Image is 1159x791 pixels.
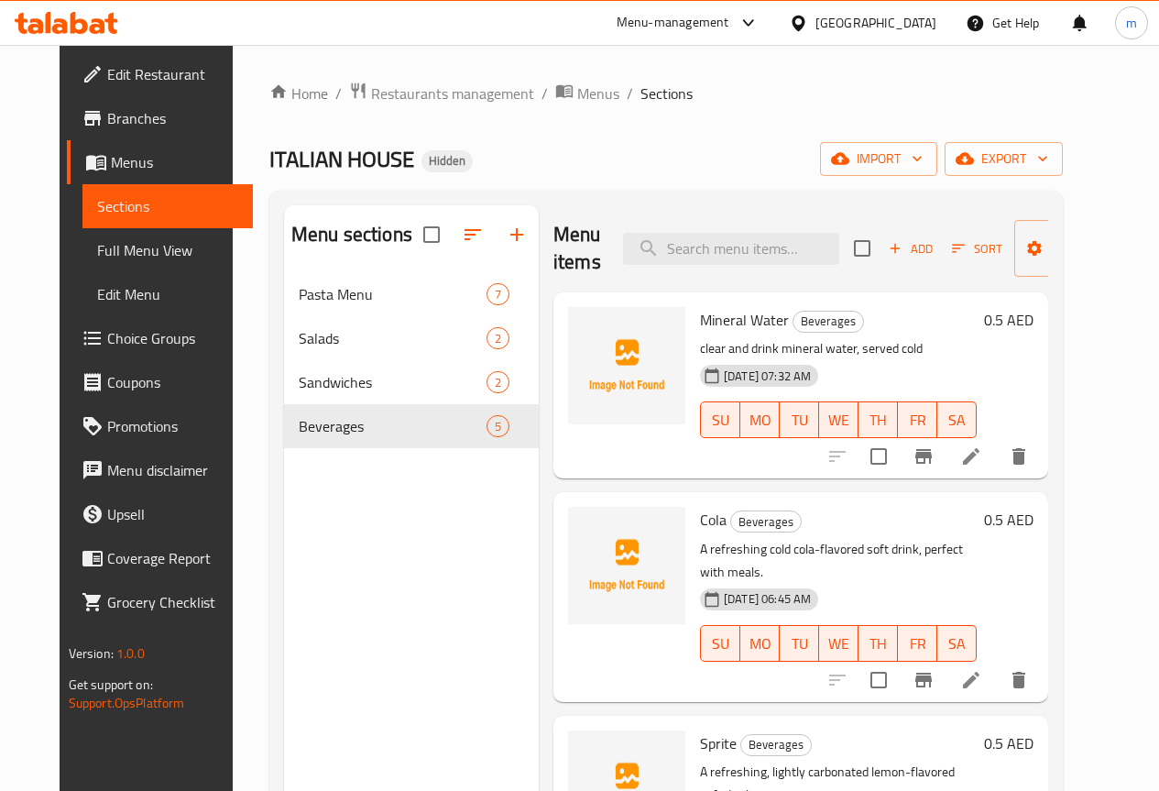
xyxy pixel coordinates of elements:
a: Coverage Report [67,536,253,580]
button: SA [937,625,977,662]
span: Beverages [741,734,811,755]
li: / [541,82,548,104]
span: Sprite [700,730,737,757]
button: export [945,142,1063,176]
button: delete [997,434,1041,478]
button: TH [858,401,898,438]
span: 2 [487,374,508,391]
span: Cola [700,506,727,533]
span: Sort [952,238,1002,259]
span: Choice Groups [107,327,238,349]
a: Upsell [67,492,253,536]
h6: 0.5 AED [984,507,1033,533]
button: Add [881,235,940,263]
a: Full Menu View [82,228,253,272]
button: Manage items [1014,220,1137,277]
a: Edit Menu [82,272,253,316]
button: WE [819,401,858,438]
a: Menus [555,82,619,105]
li: / [627,82,633,104]
span: SA [945,407,969,434]
span: 2 [487,330,508,347]
span: FR [905,631,930,657]
span: Add [886,238,935,259]
button: WE [819,625,858,662]
p: clear and drink mineral water, served cold [700,337,977,360]
span: Edit Restaurant [107,63,238,85]
span: TU [787,407,812,434]
div: Beverages [793,311,864,333]
a: Choice Groups [67,316,253,360]
span: TH [866,631,891,657]
span: 5 [487,418,508,435]
button: MO [740,401,780,438]
h6: 0.5 AED [984,731,1033,756]
div: Pasta Menu7 [284,272,539,316]
span: Get support on: [69,673,153,697]
span: TH [866,407,891,434]
input: search [623,233,839,265]
span: Select to update [859,437,898,476]
div: [GEOGRAPHIC_DATA] [815,13,936,33]
span: export [959,148,1048,170]
span: m [1126,13,1137,33]
div: Sandwiches2 [284,360,539,404]
a: Restaurants management [349,82,534,105]
span: MO [748,631,772,657]
img: Cola [568,507,685,624]
div: Salads2 [284,316,539,360]
span: 1.0.0 [116,642,145,665]
span: Salads [299,327,487,349]
span: Select to update [859,661,898,699]
div: Beverages [730,511,802,533]
button: Add section [495,213,539,257]
span: TU [787,631,812,657]
button: Branch-specific-item [902,434,946,478]
span: Add item [881,235,940,263]
button: Sort [947,235,1007,263]
span: Beverages [299,415,487,437]
span: SU [708,407,733,434]
h2: Menu items [553,221,601,276]
button: FR [898,625,937,662]
div: Menu-management [617,12,729,34]
span: Version: [69,642,114,665]
a: Grocery Checklist [67,580,253,624]
img: Mineral Water [568,307,685,424]
span: Sort sections [451,213,495,257]
span: import [835,148,923,170]
span: WE [826,631,851,657]
span: Beverages [731,511,801,533]
span: [DATE] 06:45 AM [716,590,818,608]
span: Promotions [107,415,238,437]
span: Full Menu View [97,239,238,261]
span: Sandwiches [299,371,487,393]
div: Beverages [740,734,812,756]
a: Menu disclaimer [67,448,253,492]
div: Hidden [421,150,473,172]
span: ITALIAN HOUSE [269,138,414,180]
a: Promotions [67,404,253,448]
button: FR [898,401,937,438]
nav: Menu sections [284,265,539,456]
span: Mineral Water [700,306,789,334]
span: Menus [577,82,619,104]
button: SA [937,401,977,438]
span: Sort items [940,235,1014,263]
a: Edit menu item [960,445,982,467]
button: MO [740,625,780,662]
span: Manage items [1029,225,1122,271]
button: SU [700,625,740,662]
h2: Menu sections [291,221,412,248]
nav: breadcrumb [269,82,1063,105]
span: Select all sections [412,215,451,254]
span: Beverages [793,311,863,332]
span: Sections [97,195,238,217]
span: Pasta Menu [299,283,487,305]
span: 7 [487,286,508,303]
span: SU [708,631,733,657]
div: items [487,327,509,349]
